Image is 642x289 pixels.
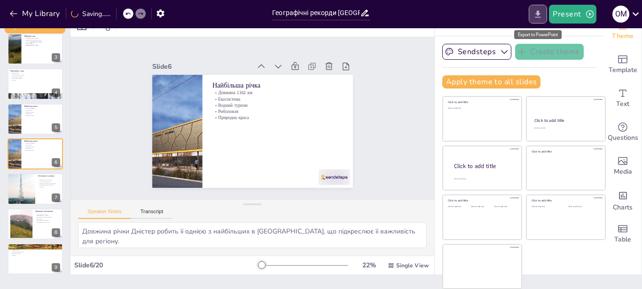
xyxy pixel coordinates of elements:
[568,206,598,208] div: Click to add text
[612,31,634,41] span: Theme
[8,33,63,64] div: 3
[532,206,561,208] div: Click to add text
[609,65,637,75] span: Template
[10,80,60,81] p: Туризм
[38,183,60,185] p: Вплив на сільське господарство
[396,262,429,269] span: Single View
[24,107,60,109] p: Довжина 1362 км
[24,42,60,44] p: Висота 2061 м
[8,243,63,274] div: 9
[38,186,60,188] p: Туризм
[514,30,562,39] div: Export to PowerPoint
[534,127,596,129] div: Click to add text
[24,41,60,43] p: Частина [GEOGRAPHIC_DATA]
[612,6,629,23] div: О М
[35,210,60,213] p: Природні заповідники
[10,249,60,251] p: Народні звичаї
[10,72,60,74] p: Глибина 24 м
[24,105,60,108] p: Найбільша річка
[604,183,642,217] div: Add charts and graphs
[529,5,547,24] button: Export to PowerPoint
[78,222,427,248] textarea: Довжина річки Дністер робить її однією з найбільших в [GEOGRAPHIC_DATA], що підкреслює її важливі...
[534,118,597,123] div: Click to add title
[454,177,513,180] div: Click to add body
[7,6,64,21] button: My Library
[257,64,330,182] p: Найбільша річка
[24,149,60,151] p: Природна краса
[74,261,258,270] div: Slide 6 / 20
[24,143,60,144] p: Довжина 1362 км
[358,261,380,270] div: 22 %
[604,149,642,183] div: Add images, graphics, shapes or video
[8,209,63,240] div: https://cdn.sendsteps.com/images/logo/sendsteps_logo_white.pnghttps://cdn.sendsteps.com/images/lo...
[8,173,63,204] div: https://cdn.sendsteps.com/images/logo/sendsteps_logo_white.pnghttps://cdn.sendsteps.com/images/lo...
[52,193,60,202] div: 7
[10,74,60,76] p: Кришталево чиста вода
[24,39,60,41] p: Популярне туристичне місце
[35,216,60,218] p: Збереження біорізноманіття
[442,75,540,88] button: Apply theme to all slides
[35,219,60,221] p: Дослідження природи
[35,218,60,220] p: Екотуризм
[24,114,60,116] p: Природна краса
[448,107,515,110] div: Click to add text
[38,179,60,181] p: Різноманітність клімату
[35,214,60,216] p: [GEOGRAPHIC_DATA]
[38,175,60,178] p: Особливості клімату
[52,88,60,97] div: 4
[532,150,599,153] div: Click to add title
[448,206,469,208] div: Click to add text
[10,78,60,80] p: Екологічна цінність
[24,140,60,143] p: Найбільша річка
[442,44,511,60] button: Sendsteps
[241,75,311,192] p: Водний туризм
[235,79,306,195] p: Риболовля
[10,245,60,248] p: Культурна спадщина
[35,221,60,223] p: Важливість для регіону
[24,37,60,39] p: Найвища точка України
[8,104,63,135] div: https://cdn.sendsteps.com/images/logo/sendsteps_logo_white.pnghttps://cdn.sendsteps.com/images/lo...
[10,248,60,249] p: Історичні пам'ятки
[131,209,173,219] button: Transcript
[8,68,63,99] div: https://cdn.sendsteps.com/images/logo/sendsteps_logo_white.pnghttps://cdn.sendsteps.com/images/lo...
[10,76,60,78] p: Мальовничі пейзажі
[448,199,515,202] div: Click to add title
[10,253,60,255] p: Музика та танці
[24,109,60,111] p: Екосистема
[616,99,629,109] span: Text
[608,133,638,143] span: Questions
[78,209,131,219] button: Speaker Notes
[532,199,599,202] div: Click to add title
[494,206,515,208] div: Click to add text
[604,14,642,48] div: Change the overall theme
[614,167,632,177] span: Media
[471,206,492,208] div: Click to add text
[24,35,60,38] p: Найвища гора
[38,185,60,186] p: Умови для росту рослин
[24,144,60,146] p: Екосистема
[448,100,515,104] div: Click to add title
[24,148,60,150] p: Риболовля
[24,44,60,46] p: [DEMOGRAPHIC_DATA]
[230,81,300,198] p: Природна краса
[604,115,642,149] div: Get real-time input from your audience
[24,111,60,113] p: Водний туризм
[24,112,60,114] p: Риболовля
[454,162,514,170] div: Click to add title
[71,9,110,18] div: Saving......
[52,158,60,167] div: 6
[614,234,631,245] span: Table
[604,81,642,115] div: Add text boxes
[612,5,629,24] button: О М
[52,53,60,62] div: 3
[52,228,60,237] div: 8
[52,123,60,132] div: 5
[246,72,317,189] p: Екосистема
[613,202,633,213] span: Charts
[243,3,300,94] div: Slide 6
[604,217,642,251] div: Add a table
[604,48,642,81] div: Add ready made slides
[52,263,60,272] div: 9
[24,146,60,148] p: Водний туризм
[8,138,63,169] div: https://cdn.sendsteps.com/images/logo/sendsteps_logo_white.pnghttps://cdn.sendsteps.com/images/lo...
